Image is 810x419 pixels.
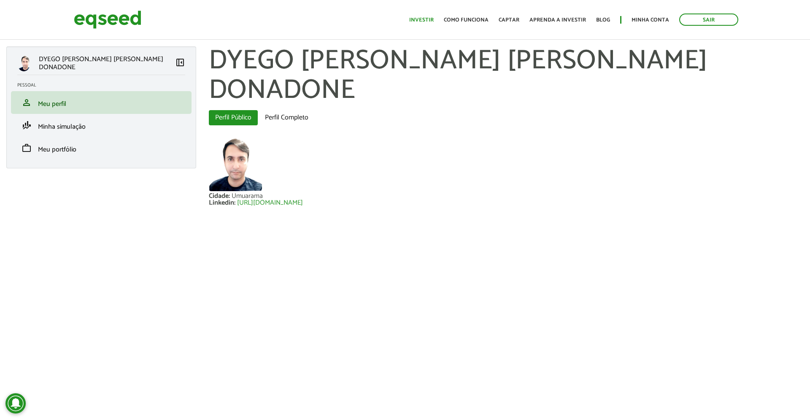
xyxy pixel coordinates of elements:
a: Perfil Público [209,110,258,125]
a: Colapsar menu [175,57,185,69]
a: Blog [596,17,610,23]
a: Captar [499,17,519,23]
h2: Pessoal [17,83,192,88]
span: : [229,190,230,202]
span: finance_mode [22,120,32,130]
a: finance_modeMinha simulação [17,120,185,130]
span: Meu perfil [38,98,66,110]
a: [URL][DOMAIN_NAME] [237,200,303,206]
a: Perfil Completo [259,110,315,125]
a: Investir [409,17,434,23]
span: Minha simulação [38,121,86,132]
div: Cidade [209,193,232,200]
p: DYEGO [PERSON_NAME] [PERSON_NAME] DONADONE [39,55,175,71]
li: Meu portfólio [11,137,192,159]
img: EqSeed [74,8,141,31]
li: Minha simulação [11,114,192,137]
div: Linkedin [209,200,237,206]
a: Ver perfil do usuário. [209,138,262,191]
span: Meu portfólio [38,144,76,155]
h1: DYEGO [PERSON_NAME] [PERSON_NAME] DONADONE [209,46,804,106]
a: Minha conta [632,17,669,23]
span: work [22,143,32,153]
span: person [22,97,32,108]
div: Umuarama [232,193,263,200]
img: Foto de DYEGO BARBOSA DA SILVA DONADONE [209,138,262,191]
a: personMeu perfil [17,97,185,108]
a: Aprenda a investir [529,17,586,23]
li: Meu perfil [11,91,192,114]
a: Sair [679,14,738,26]
a: workMeu portfólio [17,143,185,153]
span: : [234,197,235,208]
span: left_panel_close [175,57,185,68]
a: Como funciona [444,17,489,23]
